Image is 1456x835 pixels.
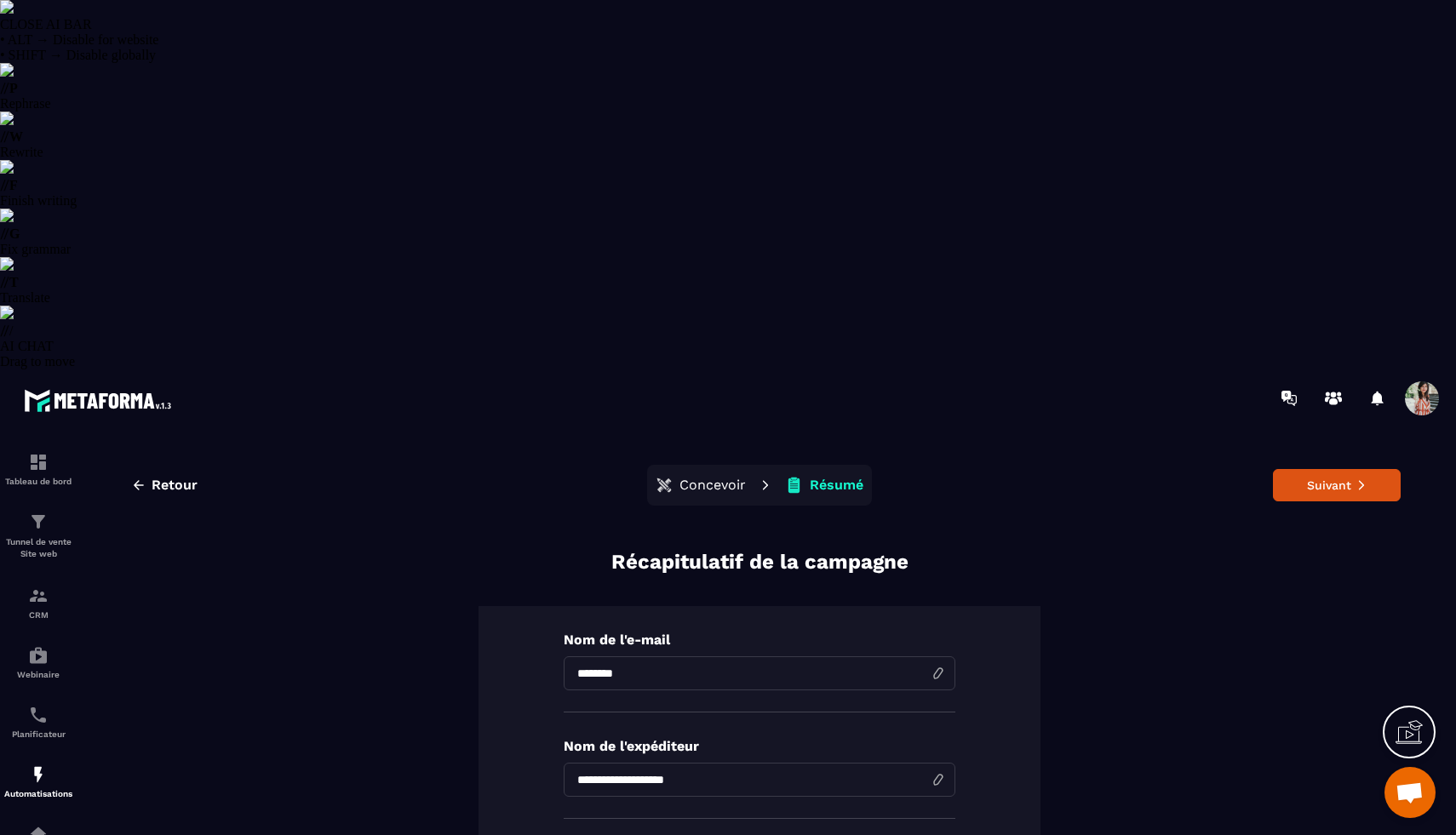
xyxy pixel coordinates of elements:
p: Webinaire [4,670,72,679]
p: Planificateur [4,729,72,739]
img: scheduler [28,705,49,725]
p: Concevoir [679,477,746,494]
button: Résumé [780,468,868,502]
img: automations [28,764,49,785]
a: formationformationTableau de bord [4,439,72,499]
p: Nom de l'expéditeur [564,738,955,754]
img: formation [28,512,49,532]
div: Ouvrir le chat [1384,767,1436,818]
button: Concevoir [651,468,751,502]
img: formation [28,452,49,472]
p: Nom de l'e-mail [564,632,955,648]
a: formationformationCRM [4,573,72,632]
p: Tableau de bord [4,477,72,486]
img: formation [28,586,49,606]
p: Résumé [810,477,863,494]
a: automationsautomationsAutomatisations [4,752,72,811]
button: Retour [118,470,210,500]
p: Tunnel de vente Site web [4,536,72,560]
img: logo [24,385,177,416]
p: Automatisations [4,789,72,798]
p: CRM [4,610,72,620]
a: formationformationTunnel de vente Site web [4,499,72,573]
a: automationsautomationsWebinaire [4,632,72,692]
span: Retour [152,477,198,494]
button: Suivant [1273,469,1401,501]
a: schedulerschedulerPlanificateur [4,692,72,752]
p: Récapitulatif de la campagne [611,548,909,576]
img: automations [28,645,49,666]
